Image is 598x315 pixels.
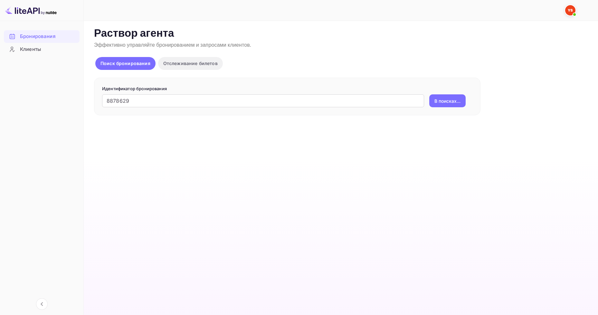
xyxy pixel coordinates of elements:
img: Служба Поддержки Яндекса [565,5,575,15]
a: Клиенты [4,43,80,55]
img: Логотип LiteAPI [5,5,57,15]
input: Введите идентификатор бронирования (например, 63782194) [102,94,424,107]
div: Клиенты [4,43,80,56]
button: Свернуть навигацию [36,298,48,310]
a: Бронирования [4,30,80,42]
ya-tr-span: Идентификатор бронирования [102,86,167,91]
ya-tr-span: Эффективно управляйте бронированием и запросами клиентов. [94,42,251,49]
ya-tr-span: Клиенты [20,46,41,53]
ya-tr-span: Поиск бронирования [100,61,150,66]
div: Бронирования [4,30,80,43]
ya-tr-span: В поисках... [434,98,460,104]
ya-tr-span: Раствор агента [94,27,174,41]
ya-tr-span: Отслеживание билетов [163,61,218,66]
button: В поисках... [429,94,466,107]
ya-tr-span: Бронирования [20,33,55,40]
